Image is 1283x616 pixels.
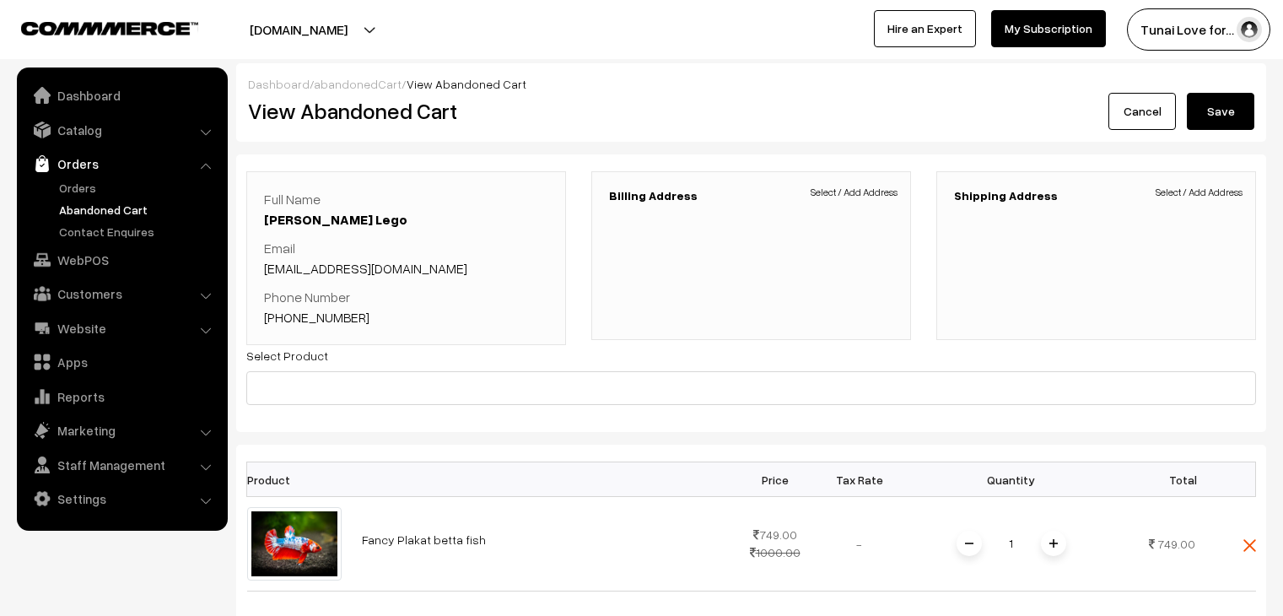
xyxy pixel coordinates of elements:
[1237,17,1262,42] img: user
[191,8,407,51] button: [DOMAIN_NAME]
[21,347,222,377] a: Apps
[1243,539,1256,552] img: close
[55,179,222,197] a: Orders
[362,532,486,547] a: Fancy Plakat betta fish
[1156,185,1243,200] span: Select / Add Address
[21,17,169,37] a: COMMMERCE
[247,462,352,497] th: Product
[1049,539,1058,548] img: plusI
[965,539,973,548] img: minus
[21,278,222,309] a: Customers
[856,537,862,551] span: -
[874,10,976,47] a: Hire an Expert
[247,507,342,581] img: uVejDHx75ztAbWJ9ezxi8dJWHj0TQzCw1UApDLut.jpg
[314,77,402,91] a: abandonedCart
[1108,93,1176,130] a: Cancel
[55,201,222,219] a: Abandoned Cart
[902,462,1121,497] th: Quantity
[21,149,222,179] a: Orders
[21,381,222,412] a: Reports
[21,415,222,446] a: Marketing
[1187,93,1254,130] button: Save
[733,462,817,497] th: Price
[248,77,310,91] a: Dashboard
[264,260,467,277] a: [EMAIL_ADDRESS][DOMAIN_NAME]
[55,223,222,240] a: Contact Enquires
[21,245,222,275] a: WebPOS
[264,238,548,278] p: Email
[21,450,222,480] a: Staff Management
[248,75,1254,93] div: / /
[264,211,407,228] a: [PERSON_NAME] Lego
[733,497,817,592] td: 749.00
[750,545,801,559] strike: 1000.00
[1121,462,1205,497] th: Total
[21,313,222,343] a: Website
[264,309,369,326] a: [PHONE_NUMBER]
[1157,537,1195,551] span: 749.00
[811,185,898,200] span: Select / Add Address
[1127,8,1270,51] button: Tunai Love for…
[609,189,893,203] h3: Billing Address
[264,287,548,327] p: Phone Number
[21,484,222,514] a: Settings
[248,98,739,124] h2: View Abandoned Cart
[991,10,1106,47] a: My Subscription
[954,189,1238,203] h3: Shipping Address
[21,22,198,35] img: COMMMERCE
[21,80,222,111] a: Dashboard
[407,77,526,91] span: View Abandoned Cart
[817,462,902,497] th: Tax Rate
[21,115,222,145] a: Catalog
[246,347,328,365] label: Select Product
[264,189,548,230] p: Full Name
